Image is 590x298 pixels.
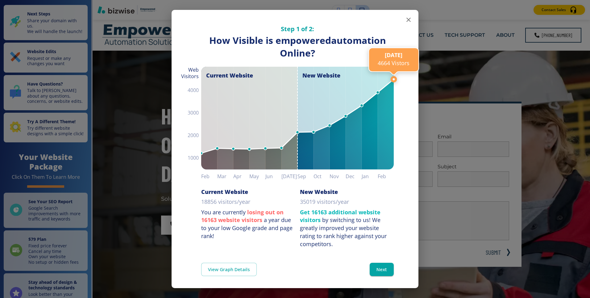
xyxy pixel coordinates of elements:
[330,172,346,181] h6: Nov
[201,208,295,240] p: You are currently a year due to your low Google grade and page rank!
[217,172,233,181] h6: Mar
[346,172,362,181] h6: Dec
[249,172,265,181] h6: May
[265,172,281,181] h6: Jun
[297,172,314,181] h6: Sep
[201,208,284,224] strong: losing out on 16163 website visitors
[300,216,387,247] div: We greatly improved your website rating to rank higher against your competitors.
[233,172,249,181] h6: Apr
[370,263,394,276] button: Next
[300,208,394,248] p: by switching to us!
[281,172,297,181] h6: [DATE]
[201,263,257,276] a: View Graph Details
[300,208,380,224] strong: Get 16163 additional website visitors
[201,188,248,195] h6: Current Website
[378,172,394,181] h6: Feb
[314,172,330,181] h6: Oct
[300,188,338,195] h6: New Website
[201,172,217,181] h6: Feb
[201,198,250,206] p: 18856 visitors/year
[300,198,349,206] p: 35019 visitors/year
[362,172,378,181] h6: Jan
